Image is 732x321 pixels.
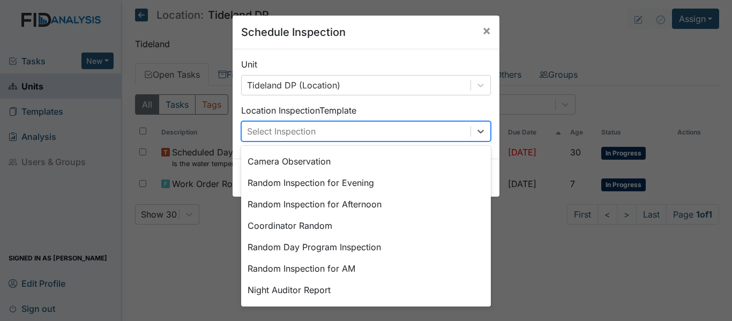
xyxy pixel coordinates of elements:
button: Close [474,16,499,46]
div: Random Day Program Inspection [241,236,491,258]
span: × [482,23,491,38]
div: Select Inspection [247,125,316,138]
h5: Schedule Inspection [241,24,346,40]
label: Unit [241,58,257,71]
div: Random Inspection for AM [241,258,491,279]
div: Coordinator Random [241,215,491,236]
div: Random Inspection for Afternoon [241,193,491,215]
div: Random Inspection for Evening [241,172,491,193]
label: Location Inspection Template [241,104,356,117]
div: Tideland DP (Location) [247,79,340,92]
div: Night Auditor Report [241,279,491,301]
div: Camera Observation [241,151,491,172]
